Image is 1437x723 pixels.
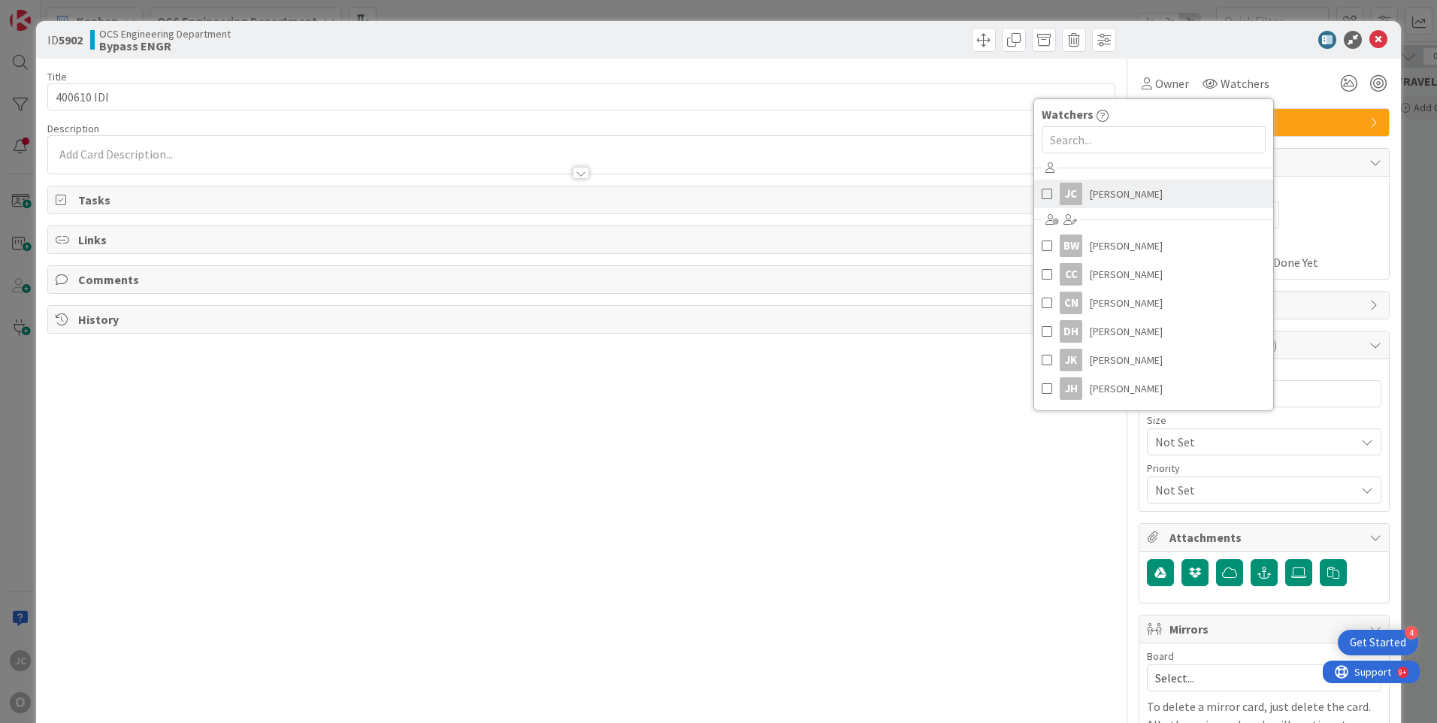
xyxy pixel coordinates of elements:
[1221,74,1269,92] span: Watchers
[1034,260,1273,289] a: CC[PERSON_NAME]
[78,231,1088,249] span: Links
[59,32,83,47] b: 5902
[1338,630,1418,655] div: Open Get Started checklist, remaining modules: 4
[1155,74,1189,92] span: Owner
[1090,234,1163,257] span: [PERSON_NAME]
[1155,667,1348,688] span: Select...
[78,271,1088,289] span: Comments
[76,6,83,18] div: 9+
[1034,374,1273,403] a: JH[PERSON_NAME]
[1147,651,1174,661] span: Board
[1060,377,1082,400] div: JH
[1034,346,1273,374] a: JK[PERSON_NAME]
[1060,263,1082,286] div: CC
[1060,292,1082,314] div: CN
[99,28,231,40] span: OCS Engineering Department
[1251,253,1318,271] span: Not Done Yet
[1090,320,1163,343] span: [PERSON_NAME]
[47,70,67,83] label: Title
[1350,635,1406,650] div: Get Started
[47,31,83,49] span: ID
[1042,105,1094,123] span: Watchers
[1147,463,1381,473] div: Priority
[32,2,68,20] span: Support
[78,191,1088,209] span: Tasks
[1060,349,1082,371] div: JK
[1090,349,1163,371] span: [PERSON_NAME]
[47,83,1115,110] input: type card name here...
[1155,431,1348,452] span: Not Set
[1169,620,1362,638] span: Mirrors
[1405,626,1418,640] div: 4
[47,122,99,135] span: Description
[1090,263,1163,286] span: [PERSON_NAME]
[1155,479,1348,501] span: Not Set
[1034,403,1273,431] a: LJ[PERSON_NAME]
[1034,180,1273,208] a: JC[PERSON_NAME]
[1034,231,1273,260] a: BW[PERSON_NAME]
[78,310,1088,328] span: History
[1169,528,1362,546] span: Attachments
[1034,317,1273,346] a: DH[PERSON_NAME]
[1147,415,1381,425] div: Size
[1090,292,1163,314] span: [PERSON_NAME]
[1060,320,1082,343] div: DH
[1090,183,1163,205] span: [PERSON_NAME]
[1090,377,1163,400] span: [PERSON_NAME]
[1034,289,1273,317] a: CN[PERSON_NAME]
[1042,126,1266,153] input: Search...
[99,40,231,52] b: Bypass ENGR
[1060,183,1082,205] div: JC
[1060,234,1082,257] div: BW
